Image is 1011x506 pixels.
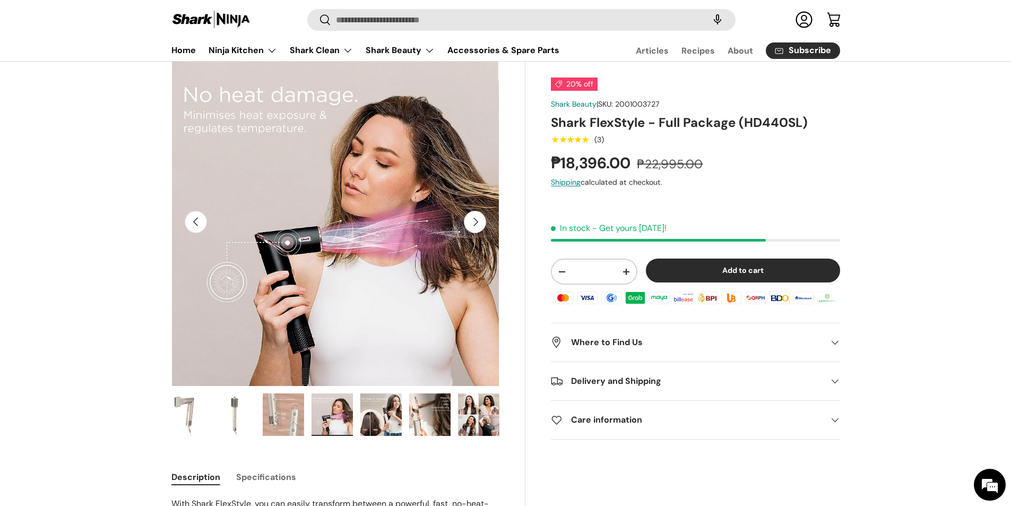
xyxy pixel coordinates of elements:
[171,10,251,30] img: Shark Ninja Philippines
[592,223,667,234] p: - Get yours [DATE]!
[610,40,840,61] nav: Secondary
[551,414,823,426] h2: Care information
[551,223,590,234] span: In stock
[696,290,719,306] img: bpi
[768,290,791,306] img: bdo
[22,134,185,241] span: We are offline. Please leave us a message.
[171,58,500,440] media-gallery: Gallery Viewer
[672,290,695,306] img: billease
[551,177,840,188] div: calculated at checkout.
[551,78,598,91] span: 20% off
[744,290,767,306] img: qrph
[816,290,839,306] img: landbank
[701,8,735,32] speech-search-button: Search by voice
[720,290,743,306] img: ubp
[551,362,840,400] summary: Delivery and Shipping
[174,5,200,31] div: Minimize live chat window
[647,290,671,306] img: maya
[551,336,823,349] h2: Where to Find Us
[263,393,304,436] img: shark-flexstyle-esential-package-air-dyring-unit-functions-infographic-full-view-sharkninja-phili...
[600,290,623,306] img: gcash
[409,393,451,436] img: shark-flexstyle-esential-package-coanda-technology-infographic-view-sharkninja-philippines
[171,40,559,61] nav: Primary
[312,393,353,436] img: shark-flexstyle-esential-package-ho-heat-damage-infographic-full-view-sharkninja-philippines
[575,290,599,306] img: visa
[792,290,815,306] img: metrobank
[55,59,178,73] div: Leave a message
[360,393,402,436] img: shark-flexstyle-esential-package-no-frizz-or-flyaways-infographic-view-sharkninja-philippines
[551,323,840,362] summary: Where to Find Us
[594,136,604,144] div: (3)
[171,40,196,61] a: Home
[359,40,441,61] summary: Shark Beauty
[598,99,613,109] span: SKU:
[447,40,559,61] a: Accessories & Spare Parts
[636,40,669,61] a: Articles
[551,375,823,388] h2: Delivery and Shipping
[5,290,202,327] textarea: Type your message and click 'Submit'
[171,465,220,489] button: Description
[202,40,283,61] summary: Ninja Kitchen
[615,99,660,109] span: 2001003727
[646,259,840,283] button: Add to cart
[624,290,647,306] img: grabpay
[681,40,715,61] a: Recipes
[728,40,753,61] a: About
[551,114,840,131] h1: Shark FlexStyle - Full Package (HD440SL)
[637,156,703,172] s: ₱22,995.00
[551,290,575,306] img: master
[165,393,206,436] img: shark-flexstyle-esential-package-air-drying-with-styling-concentrator-unit-left-side-view-sharkni...
[766,42,840,59] a: Subscribe
[283,40,359,61] summary: Shark Clean
[551,135,589,144] div: 5.0 out of 5.0 stars
[551,134,589,145] span: ★★★★★
[789,47,831,55] span: Subscribe
[551,177,581,187] a: Shipping
[597,99,660,109] span: |
[236,465,296,489] button: Specifications
[155,327,193,341] em: Submit
[551,401,840,439] summary: Care information
[458,393,499,436] img: shark-flexstyle-esential-package-brushes-infographic-view-sharkninja-philippines
[214,393,255,436] img: Shark FlexStyle - Full Package (HD440SL)
[551,153,633,173] strong: ₱18,396.00
[551,99,597,109] a: Shark Beauty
